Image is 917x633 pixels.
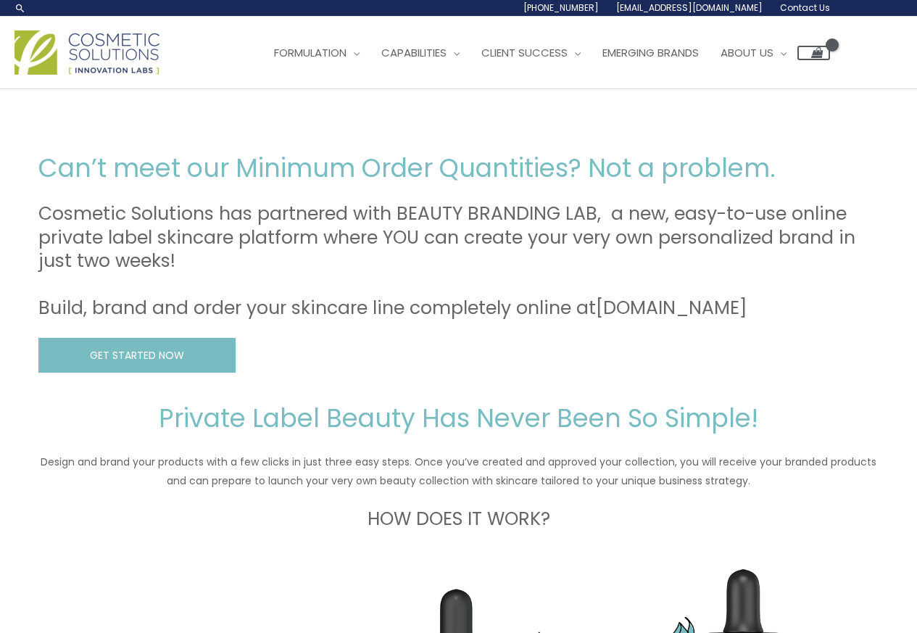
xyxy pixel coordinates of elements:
span: [PHONE_NUMBER] [523,1,599,14]
span: Capabilities [381,45,447,60]
a: View Shopping Cart, empty [797,46,830,60]
h3: Cosmetic Solutions has partnered with BEAUTY BRANDING LAB, a new, easy-to-use online private labe... [38,202,879,320]
h2: Private Label Beauty Has Never Been So Simple! [38,402,879,435]
h3: HOW DOES IT WORK? [38,508,879,531]
a: Formulation [263,31,370,75]
a: GET STARTED NOW [38,338,236,373]
a: [DOMAIN_NAME] [596,295,747,320]
a: About Us [710,31,797,75]
a: Emerging Brands [592,31,710,75]
a: Capabilities [370,31,470,75]
span: Formulation [274,45,347,60]
img: Cosmetic Solutions Logo [14,30,159,75]
a: Client Success [470,31,592,75]
a: Search icon link [14,2,26,14]
span: [EMAIL_ADDRESS][DOMAIN_NAME] [616,1,763,14]
nav: Site Navigation [252,31,830,75]
span: Contact Us [780,1,830,14]
span: Client Success [481,45,568,60]
span: About Us [721,45,773,60]
span: Emerging Brands [602,45,699,60]
h2: Can’t meet our Minimum Order Quantities? Not a problem. [38,152,879,185]
p: Design and brand your products with a few clicks in just three easy steps. Once you’ve created an... [38,452,879,490]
